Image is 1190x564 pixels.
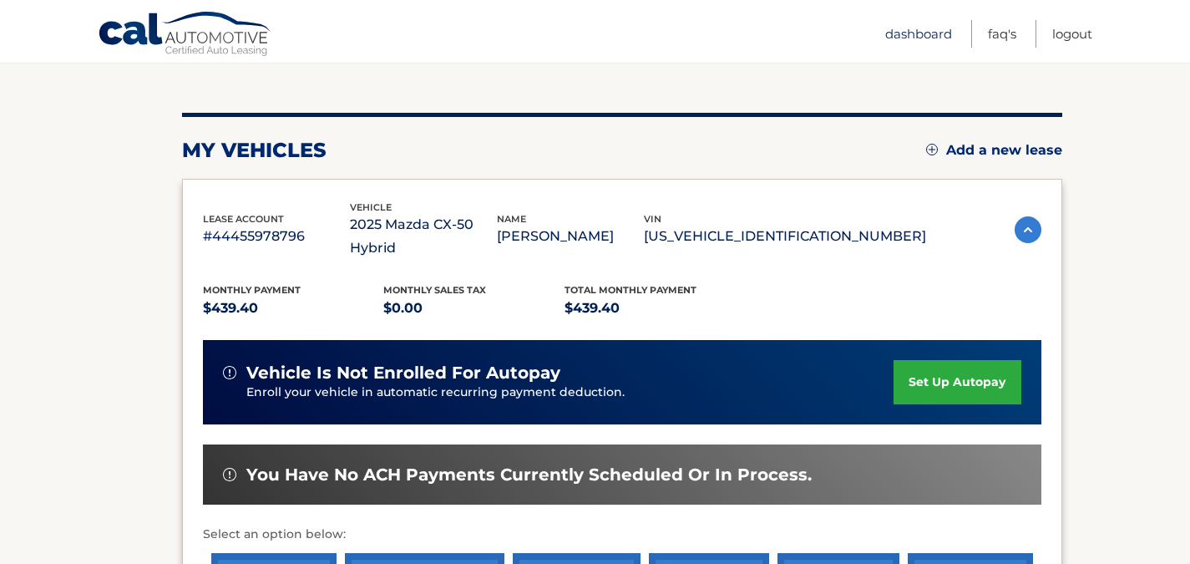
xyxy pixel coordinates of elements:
[246,363,560,384] span: vehicle is not enrolled for autopay
[497,213,526,225] span: name
[203,525,1041,545] p: Select an option below:
[885,20,952,48] a: Dashboard
[203,297,384,320] p: $439.40
[246,465,812,485] span: You have no ACH payments currently scheduled or in process.
[1052,20,1092,48] a: Logout
[1015,216,1041,243] img: accordion-active.svg
[383,297,565,320] p: $0.00
[926,142,1062,159] a: Add a new lease
[926,144,938,155] img: add.svg
[350,201,392,213] span: vehicle
[182,138,327,163] h2: my vehicles
[644,225,926,248] p: [US_VEHICLE_IDENTIFICATION_NUMBER]
[223,468,236,481] img: alert-white.svg
[203,284,301,296] span: Monthly Payment
[565,297,746,320] p: $439.40
[203,213,284,225] span: lease account
[98,11,273,59] a: Cal Automotive
[988,20,1016,48] a: FAQ's
[383,284,486,296] span: Monthly sales Tax
[203,225,350,248] p: #44455978796
[246,384,894,402] p: Enroll your vehicle in automatic recurring payment deduction.
[223,366,236,379] img: alert-white.svg
[497,225,644,248] p: [PERSON_NAME]
[894,360,1020,404] a: set up autopay
[350,213,497,260] p: 2025 Mazda CX-50 Hybrid
[644,213,661,225] span: vin
[565,284,696,296] span: Total Monthly Payment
